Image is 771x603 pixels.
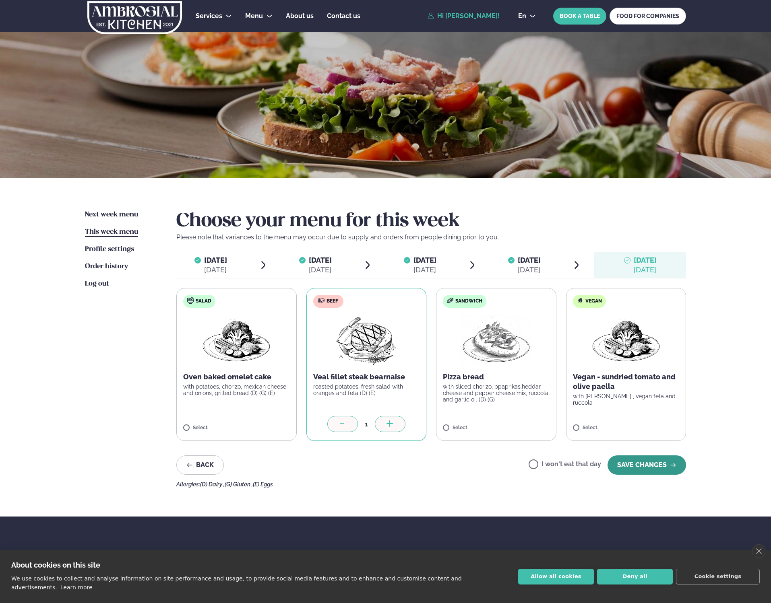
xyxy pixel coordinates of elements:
[85,263,128,270] span: Order history
[176,481,686,488] div: Allergies:
[85,279,109,289] a: Log out
[253,481,273,488] span: (E) Eggs
[204,265,227,275] div: [DATE]
[286,11,314,21] a: About us
[313,383,420,396] p: roasted potatoes, fresh salad with oranges and feta (D) (E)
[183,383,290,396] p: with potatoes, chorizo, mexican cheese and onions, grilled bread (D) (G) (E)
[597,569,673,584] button: Deny all
[518,13,526,19] span: en
[443,372,550,382] p: Pizza bread
[676,569,760,584] button: Cookie settings
[610,8,686,25] a: FOOD FOR COMPANIES
[309,256,332,264] span: [DATE]
[85,246,134,253] span: Profile settings
[85,280,109,287] span: Log out
[413,265,436,275] div: [DATE]
[518,256,541,264] span: [DATE]
[60,584,93,591] a: Learn more
[518,569,594,584] button: Allow all cookies
[85,262,128,272] a: Order history
[204,255,227,265] span: [DATE]
[327,298,338,305] span: Beef
[752,544,765,558] a: close
[196,298,211,305] span: Salad
[573,393,680,406] p: with [PERSON_NAME] , vegan feta and ruccola
[518,265,541,275] div: [DATE]
[176,233,686,242] p: Please note that variances to the menu may occur due to supply and orders from people dining prio...
[187,297,194,304] img: salad.svg
[85,227,138,237] a: This week menu
[413,256,436,264] span: [DATE]
[313,372,420,382] p: Veal fillet steak bearnaise
[286,12,314,20] span: About us
[461,314,531,366] img: Pizza-Bread.png
[512,13,542,19] button: en
[176,210,686,233] h2: Choose your menu for this week
[591,314,661,366] img: Vegan.png
[634,256,657,264] span: [DATE]
[176,455,224,475] button: Back
[428,12,500,20] a: Hi [PERSON_NAME]!
[455,298,482,305] span: Sandwich
[11,561,100,569] strong: About cookies on this site
[573,372,680,391] p: Vegan - sundried tomato and olive paella
[183,372,290,382] p: Oven baked omelet cake
[327,11,360,21] a: Contact us
[331,314,402,366] img: Beef-Meat.png
[85,228,138,235] span: This week menu
[585,298,602,305] span: Vegan
[443,383,550,403] p: with sliced chorizo, ppaprikas,heddar cheese and pepper cheese mix, ruccola and garlic oil (D) (G)
[553,8,606,25] button: BOOK A TABLE
[245,11,263,21] a: Menu
[200,481,225,488] span: (D) Dairy ,
[608,455,686,475] button: SAVE CHANGES
[463,549,504,565] span: Contact us
[87,1,183,34] img: logo
[85,245,134,254] a: Profile settings
[11,575,462,591] p: We use cookies to collect and analyse information on site performance and usage, to provide socia...
[245,12,263,20] span: Menu
[309,265,332,275] div: [DATE]
[577,297,583,304] img: Vegan.svg
[196,11,222,21] a: Services
[358,420,375,429] div: 1
[318,297,325,304] img: beef.svg
[447,298,453,303] img: sandwich-new-16px.svg
[634,265,657,275] div: [DATE]
[85,210,138,220] a: Next week menu
[201,314,272,366] img: Vegan.png
[225,481,253,488] span: (G) Gluten ,
[196,12,222,20] span: Services
[85,211,138,218] span: Next week menu
[327,12,360,20] span: Contact us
